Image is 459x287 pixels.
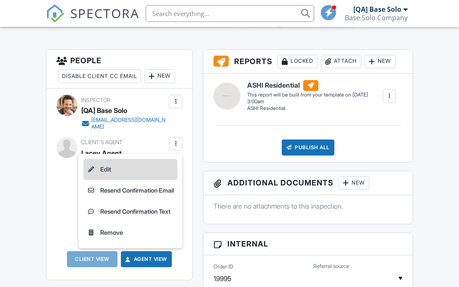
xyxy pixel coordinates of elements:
a: Agent View [124,255,167,263]
img: The Best Home Inspection Software - Spectora [46,4,64,23]
label: Referral source [313,263,349,270]
a: [EMAIL_ADDRESS][DOMAIN_NAME] [81,117,167,130]
div: Publish All [282,139,334,156]
a: Remove [83,222,177,243]
div: [QA] Base Solo [81,104,127,117]
div: Locked [278,55,318,68]
div: ASHI Residential [247,105,382,112]
span: Client's Agent [81,139,123,145]
a: Lacey Agent [81,147,122,159]
label: Order ID [213,263,233,271]
a: SPECTORA [46,11,139,29]
div: New [365,55,395,68]
h3: Internal [203,233,413,255]
span: SPECTORA [70,4,139,22]
div: Base Solo Company [345,13,408,22]
div: New [144,70,175,83]
span: Inspector [81,97,110,103]
input: Search everything... [146,5,314,22]
a: Resend Confirmation Email [83,180,177,201]
a: Resend Confirmation Text [83,201,177,222]
div: New [339,176,369,190]
h3: People [46,50,192,89]
h3: Additional Documents [203,171,413,195]
div: [EMAIL_ADDRESS][DOMAIN_NAME] [91,117,167,130]
div: Disable Client CC Email [58,70,141,83]
a: Edit [83,159,177,180]
p: There are no attachments to this inspection. [213,201,403,211]
div: [QA] Base Solo [353,5,401,13]
div: This report will be built from your template on [DATE] 3:00am [247,91,382,105]
h6: ASHI Residential [247,80,382,91]
div: Attach [321,55,361,68]
h3: Reports [203,50,413,74]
